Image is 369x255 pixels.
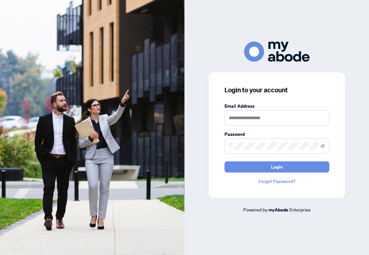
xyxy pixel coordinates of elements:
a: myAbode [268,206,288,213]
span: Powered by [243,207,267,212]
span: Enterprise [289,207,311,212]
h3: Login to your account [224,85,329,95]
span: Login [271,162,283,172]
a: Forgot Password? [224,178,329,185]
span: eye-invisible [320,144,325,148]
img: ma-logo [244,42,310,62]
label: Password [224,131,329,138]
label: Email Address [224,102,329,110]
button: Login [224,161,329,173]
